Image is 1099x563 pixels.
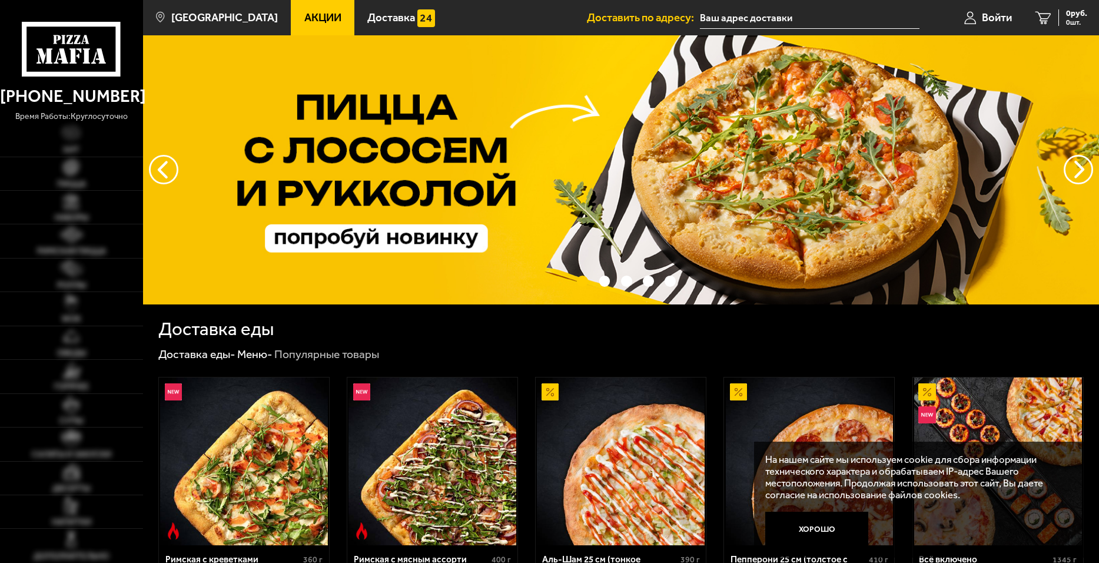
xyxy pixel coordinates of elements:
[918,383,935,400] img: Акционный
[700,7,919,29] input: Ваш адрес доставки
[913,377,1083,545] a: АкционныйНовинкаВсё включено
[158,347,235,361] a: Доставка еды-
[914,377,1082,545] img: Всё включено
[353,383,370,400] img: Новинка
[32,451,111,459] span: Салаты и закуски
[52,518,91,526] span: Напитки
[348,377,516,545] img: Римская с мясным ассорти
[59,417,83,425] span: Супы
[1064,155,1093,184] button: предыдущий
[765,512,868,546] button: Хорошо
[52,485,90,493] span: Десерты
[304,12,341,24] span: Акции
[62,315,81,323] span: WOK
[54,383,89,391] span: Горячее
[724,377,894,545] a: АкционныйПепперони 25 см (толстое с сыром)
[730,383,747,400] img: Акционный
[57,180,86,188] span: Пицца
[165,383,182,400] img: Новинка
[165,522,182,539] img: Острое блюдо
[353,522,370,539] img: Острое блюдо
[1066,9,1087,18] span: 0 руб.
[542,383,559,400] img: Акционный
[159,377,329,545] a: НовинкаОстрое блюдоРимская с креветками
[158,320,274,338] h1: Доставка еды
[599,276,610,287] button: точки переключения
[537,377,705,545] img: Аль-Шам 25 см (тонкое тесто)
[347,377,517,545] a: НовинкаОстрое блюдоРимская с мясным ассорти
[417,9,434,27] img: 15daf4d41897b9f0e9f617042186c801.svg
[536,377,706,545] a: АкционныйАль-Шам 25 см (тонкое тесто)
[237,347,273,361] a: Меню-
[55,214,88,222] span: Наборы
[37,247,106,256] span: Римская пицца
[765,453,1065,501] p: На нашем сайте мы используем cookie для сбора информации технического характера и обрабатываем IP...
[63,146,79,154] span: Хит
[149,155,178,184] button: следующий
[643,276,654,287] button: точки переключения
[274,347,379,362] div: Популярные товары
[34,552,109,561] span: Дополнительно
[57,349,86,357] span: Обеды
[621,276,632,287] button: точки переключения
[367,12,415,24] span: Доставка
[665,276,676,287] button: точки переключения
[171,12,278,24] span: [GEOGRAPHIC_DATA]
[1066,19,1087,26] span: 0 шт.
[577,276,588,287] button: точки переключения
[982,12,1012,24] span: Войти
[918,406,935,423] img: Новинка
[726,377,894,545] img: Пепперони 25 см (толстое с сыром)
[160,377,328,545] img: Римская с креветками
[587,12,700,24] span: Доставить по адресу:
[57,281,86,290] span: Роллы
